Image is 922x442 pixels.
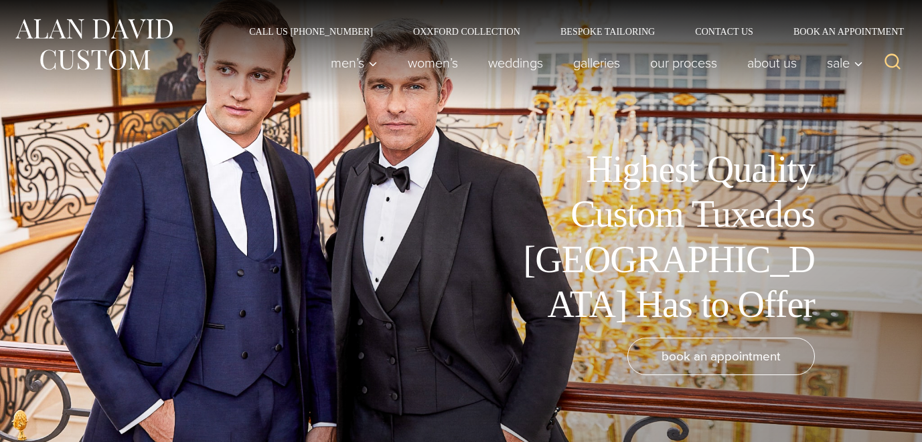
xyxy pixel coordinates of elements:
a: Oxxford Collection [393,27,540,36]
a: Contact Us [675,27,773,36]
a: Book an Appointment [773,27,909,36]
a: Our Process [635,49,733,76]
nav: Secondary Navigation [229,27,909,36]
button: View Search Form [876,47,909,79]
span: Sale [827,56,863,70]
a: Women’s [393,49,473,76]
span: book an appointment [662,346,781,366]
a: About Us [733,49,812,76]
h1: Highest Quality Custom Tuxedos [GEOGRAPHIC_DATA] Has to Offer [514,147,815,327]
img: Alan David Custom [13,15,174,74]
a: book an appointment [627,338,815,375]
nav: Primary Navigation [316,49,870,76]
a: weddings [473,49,558,76]
span: Men’s [331,56,378,70]
a: Galleries [558,49,635,76]
a: Bespoke Tailoring [540,27,675,36]
a: Call Us [PHONE_NUMBER] [229,27,393,36]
